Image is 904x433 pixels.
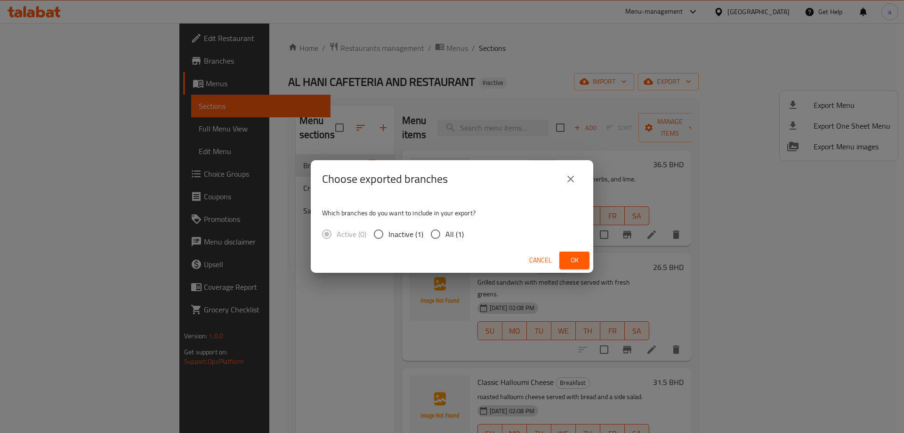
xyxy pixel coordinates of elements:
[559,252,589,269] button: Ok
[337,229,366,240] span: Active (0)
[322,172,448,187] h2: Choose exported branches
[559,168,582,190] button: close
[567,254,582,266] span: Ok
[322,208,582,218] p: Which branches do you want to include in your export?
[388,229,423,240] span: Inactive (1)
[445,229,464,240] span: All (1)
[529,254,552,266] span: Cancel
[525,252,556,269] button: Cancel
